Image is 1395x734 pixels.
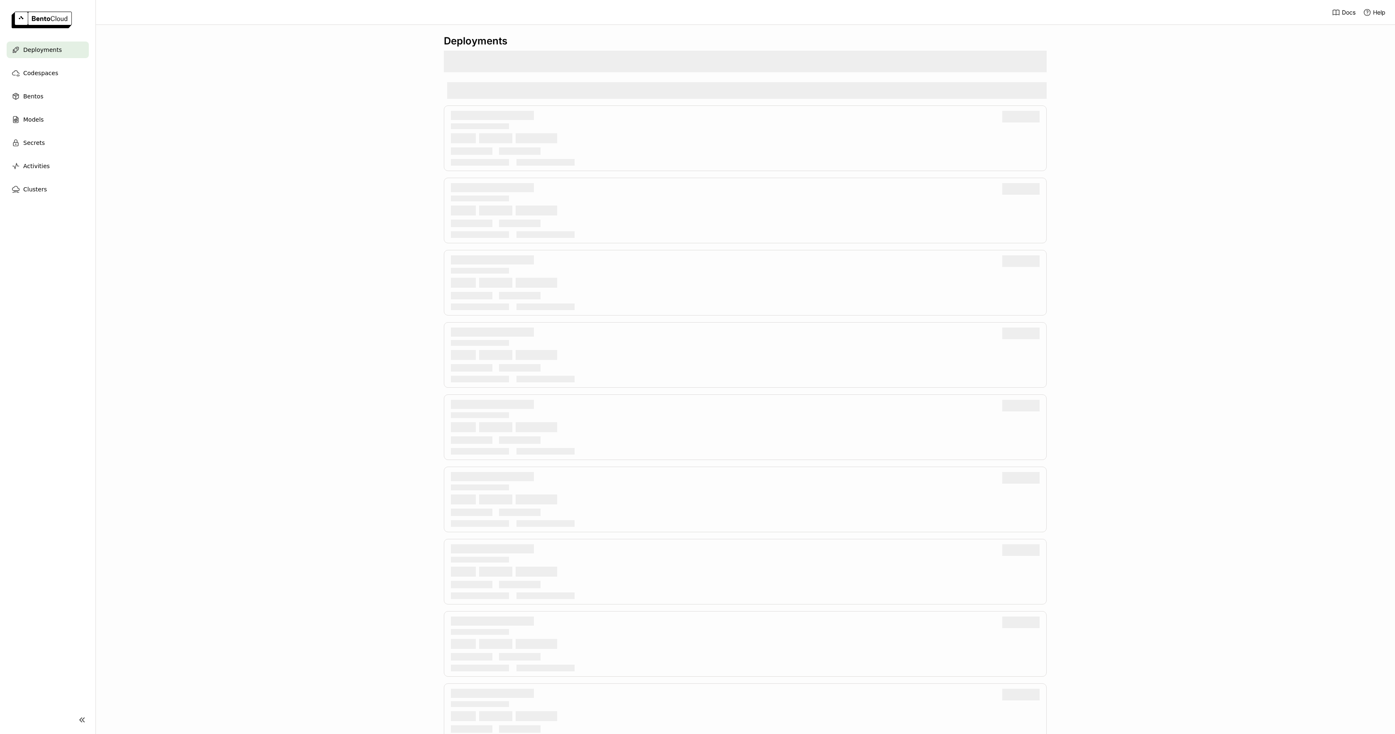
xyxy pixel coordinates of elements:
[1342,9,1356,16] span: Docs
[7,181,89,198] a: Clusters
[7,88,89,105] a: Bentos
[12,12,72,28] img: logo
[444,35,1047,47] div: Deployments
[23,115,44,125] span: Models
[23,184,47,194] span: Clusters
[7,111,89,128] a: Models
[23,138,45,148] span: Secrets
[1373,9,1385,16] span: Help
[7,135,89,151] a: Secrets
[23,161,50,171] span: Activities
[23,68,58,78] span: Codespaces
[23,91,43,101] span: Bentos
[1363,8,1385,17] div: Help
[1332,8,1356,17] a: Docs
[23,45,62,55] span: Deployments
[7,158,89,174] a: Activities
